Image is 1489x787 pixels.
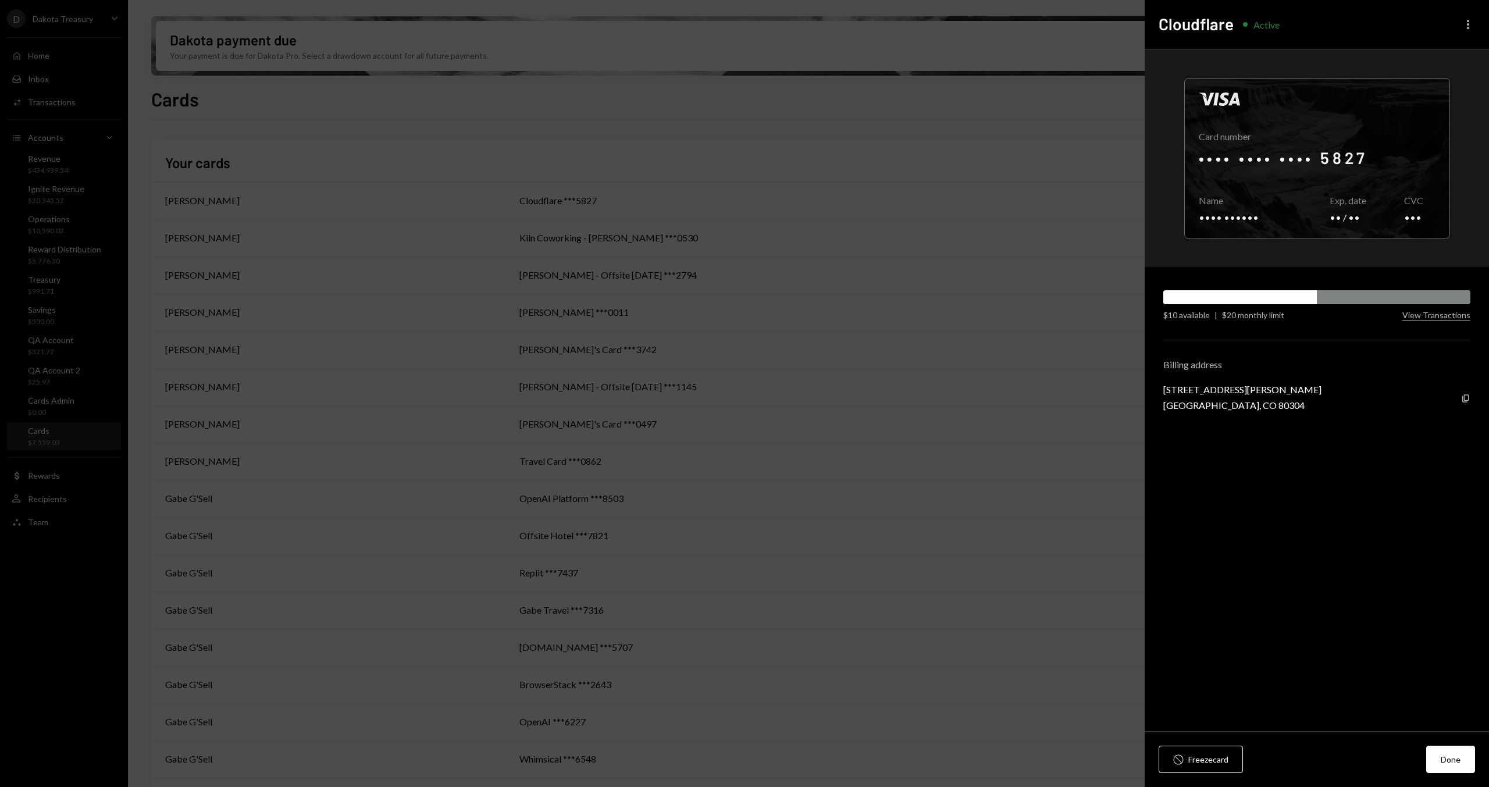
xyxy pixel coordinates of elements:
button: Freezecard [1159,746,1243,773]
div: Active [1253,19,1280,30]
button: View Transactions [1402,310,1470,321]
h2: Cloudflare [1159,13,1234,35]
div: Click to reveal [1184,78,1450,239]
div: $10 available [1163,309,1210,321]
button: Done [1426,746,1475,773]
div: | [1214,309,1217,321]
div: [STREET_ADDRESS][PERSON_NAME] [1163,384,1321,395]
div: [GEOGRAPHIC_DATA], CO 80304 [1163,400,1321,411]
div: Freeze card [1188,753,1228,765]
div: $20 monthly limit [1222,309,1284,321]
div: Billing address [1163,359,1470,370]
